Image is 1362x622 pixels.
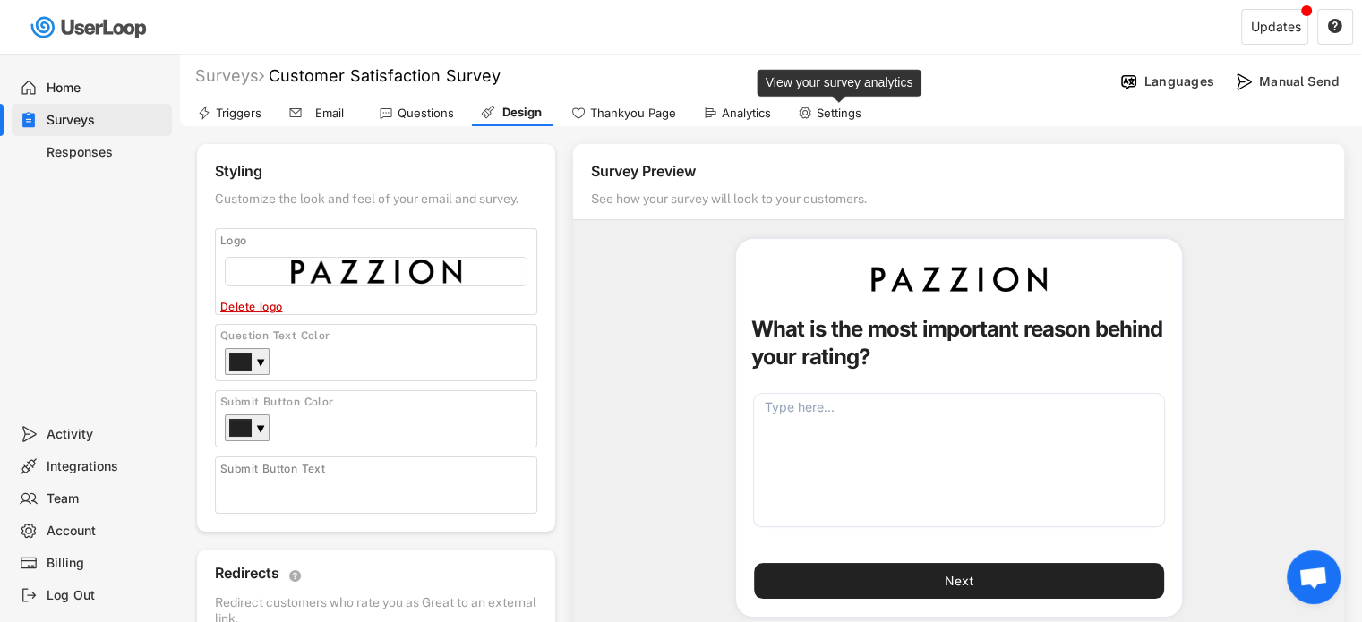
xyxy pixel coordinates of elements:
div: ▼ [256,421,265,439]
div: ▼ [256,354,265,372]
div: Activity [47,426,165,443]
div: Redirects [215,564,279,588]
div: Log Out [47,587,165,604]
div: Surveys [195,65,264,86]
img: userloop-logo-01.svg [27,9,153,46]
div: Submit Button Color [220,396,334,410]
div: Delete logo [220,300,480,314]
div: Updates [1251,21,1301,33]
div: Survey Preview [591,162,1344,186]
div: Responses [47,144,165,161]
div: Email [307,106,352,121]
div: Customize the look and feel of your email and survey. [215,191,537,215]
font: Customer Satisfaction Survey [269,66,501,85]
div: Billing [47,555,165,572]
text:  [1328,18,1342,34]
div: Submit Button Text [220,462,325,476]
div: Home [47,80,165,97]
button:  [1327,19,1343,35]
div: Integrations [47,458,165,475]
div: Account [47,523,165,540]
button:  [288,569,302,583]
div: Languages [1144,73,1214,89]
h5: What is the most important reason behind your rating? [751,315,1167,371]
text:  [289,569,302,583]
img: Pazzion_logo.png [869,257,1049,302]
div: Open chat [1287,550,1341,604]
div: Team [47,490,165,507]
div: Questions [398,106,454,121]
div: Triggers [216,106,261,121]
div: Styling [215,162,537,186]
div: Surveys [47,112,165,129]
div: Logo [220,234,536,248]
div: Settings [817,106,861,121]
div: See how your survey will look to your customers. [591,191,867,215]
div: Analytics [722,106,771,121]
button: Next [754,563,1164,599]
div: Question Text Color [220,329,330,344]
div: Thankyou Page [590,106,676,121]
div: Manual Send [1259,73,1349,89]
div: Design [500,105,544,120]
img: Language%20Icon.svg [1119,72,1138,91]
